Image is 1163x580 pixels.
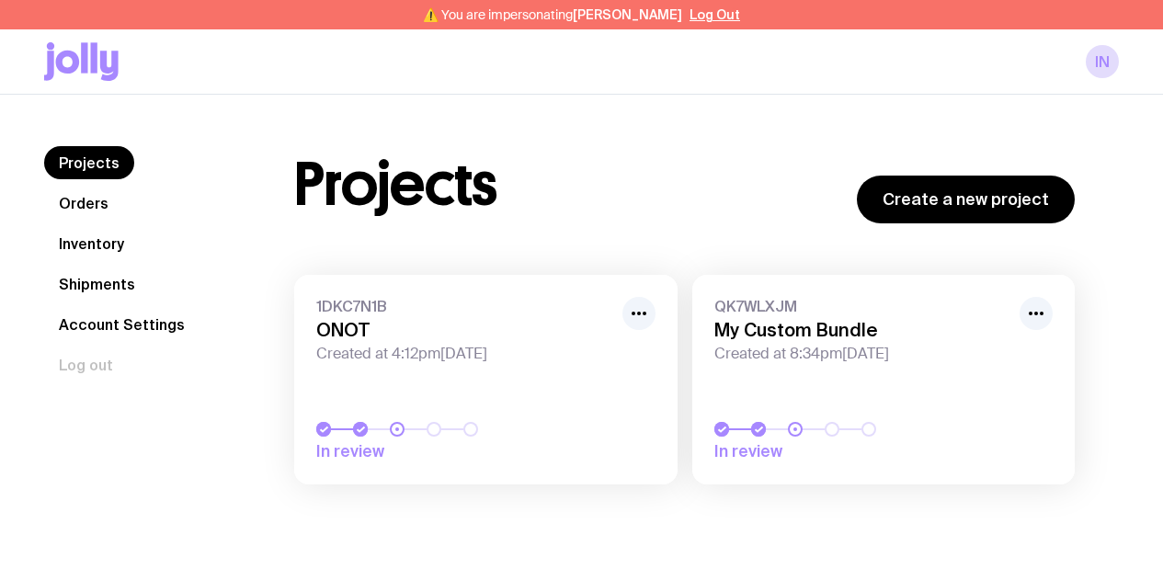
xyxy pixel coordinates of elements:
[44,146,134,179] a: Projects
[714,297,1009,315] span: QK7WLXJM
[714,345,1009,363] span: Created at 8:34pm[DATE]
[690,7,740,22] button: Log Out
[316,297,611,315] span: 1DKC7N1B
[692,275,1076,484] a: QK7WLXJMMy Custom BundleCreated at 8:34pm[DATE]In review
[857,176,1075,223] a: Create a new project
[316,319,611,341] h3: ONOT
[1086,45,1119,78] a: IN
[316,345,611,363] span: Created at 4:12pm[DATE]
[44,187,123,220] a: Orders
[714,319,1009,341] h3: My Custom Bundle
[44,348,128,381] button: Log out
[714,440,936,462] span: In review
[423,7,682,22] span: ⚠️ You are impersonating
[316,440,538,462] span: In review
[44,308,200,341] a: Account Settings
[573,7,682,22] span: [PERSON_NAME]
[44,267,150,301] a: Shipments
[294,275,678,484] a: 1DKC7N1BONOTCreated at 4:12pm[DATE]In review
[44,227,139,260] a: Inventory
[294,155,497,214] h1: Projects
